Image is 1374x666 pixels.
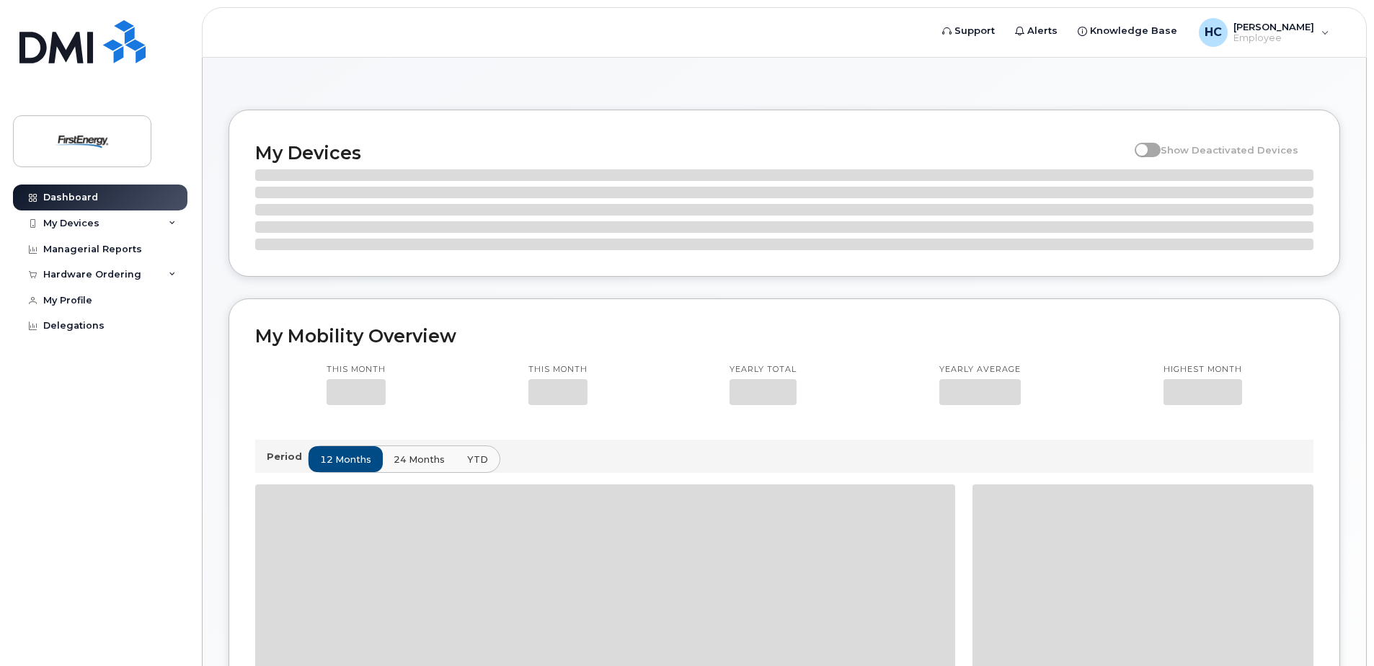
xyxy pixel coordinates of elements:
h2: My Mobility Overview [255,325,1313,347]
span: Show Deactivated Devices [1161,144,1298,156]
span: 24 months [394,453,445,466]
h2: My Devices [255,142,1127,164]
p: Highest month [1164,364,1242,376]
input: Show Deactivated Devices [1135,136,1146,148]
span: YTD [467,453,488,466]
p: This month [327,364,386,376]
p: Yearly average [939,364,1021,376]
p: Period [267,450,308,463]
p: This month [528,364,588,376]
p: Yearly total [730,364,797,376]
